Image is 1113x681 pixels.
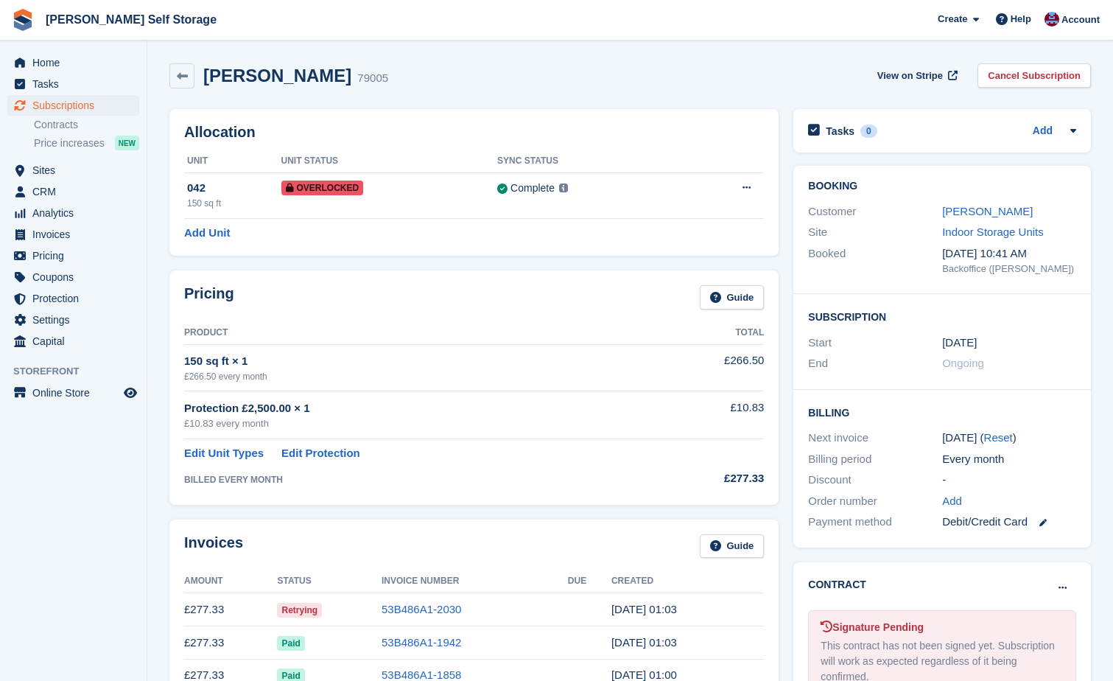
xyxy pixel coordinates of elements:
div: Debit/Credit Card [942,514,1076,531]
span: Settings [32,310,121,330]
div: £266.50 every month [184,370,657,383]
div: 150 sq ft [187,197,281,210]
a: Edit Protection [281,445,360,462]
td: £277.33 [184,626,277,660]
div: 79005 [357,70,388,87]
h2: Booking [808,181,1076,192]
div: 150 sq ft × 1 [184,353,657,370]
h2: Invoices [184,534,243,559]
div: Order number [808,493,942,510]
a: menu [7,52,139,73]
h2: Billing [808,405,1076,419]
div: [DATE] 10:41 AM [942,245,1076,262]
th: Due [568,570,611,593]
span: Paid [277,636,304,651]
h2: [PERSON_NAME] [203,66,351,85]
span: Online Store [32,383,121,403]
a: [PERSON_NAME] Self Storage [40,7,222,32]
a: menu [7,288,139,309]
div: - [942,472,1076,489]
time: 2025-08-18 00:03:47 UTC [611,603,677,615]
span: Capital [32,331,121,352]
span: Ongoing [942,357,984,369]
a: 53B486A1-1858 [382,668,461,681]
img: stora-icon-8386f47178a22dfd0bd8f6a31ec36ba5ce8667c1dd55bd0f319d3a0aa187defe.svg [12,9,34,31]
span: View on Stripe [877,69,943,83]
div: Billing period [808,451,942,468]
span: Create [938,12,967,27]
span: Price increases [34,136,105,150]
span: Help [1011,12,1031,27]
a: Add [942,493,962,510]
span: Pricing [32,245,121,266]
h2: Allocation [184,124,764,141]
a: Contracts [34,118,139,132]
a: Add Unit [184,225,230,242]
span: Overlocked [281,181,364,195]
div: Complete [510,181,555,196]
img: icon-info-grey-7440780725fd019a000dd9b08b2336e03edf1995a4989e88bcd33f0948082b44.svg [559,184,568,192]
th: Status [277,570,382,593]
div: Site [808,224,942,241]
a: menu [7,181,139,202]
th: Unit [184,150,281,173]
div: 042 [187,180,281,197]
h2: Pricing [184,285,234,310]
a: 53B486A1-2030 [382,603,461,615]
div: £277.33 [657,470,765,487]
a: menu [7,245,139,266]
span: Storefront [13,364,147,379]
h2: Contract [808,577,866,593]
a: menu [7,331,139,352]
time: 2025-06-18 00:00:09 UTC [611,668,677,681]
td: £266.50 [657,344,765,391]
div: Customer [808,203,942,220]
time: 2025-04-18 00:00:00 UTC [942,335,977,352]
a: 53B486A1-1942 [382,636,461,649]
div: Payment method [808,514,942,531]
div: Signature Pending [821,620,1064,635]
a: Indoor Storage Units [942,226,1044,238]
th: Product [184,321,657,345]
div: NEW [115,136,139,150]
div: Next invoice [808,430,942,447]
div: 0 [860,125,877,138]
a: Guide [700,534,765,559]
span: Analytics [32,203,121,223]
a: Preview store [122,384,139,402]
th: Created [611,570,764,593]
a: menu [7,160,139,181]
th: Invoice Number [382,570,568,593]
div: Booked [808,245,942,276]
a: View on Stripe [871,63,961,88]
a: menu [7,203,139,223]
h2: Tasks [826,125,854,138]
h2: Subscription [808,309,1076,324]
a: Price increases NEW [34,135,139,151]
span: Sites [32,160,121,181]
span: Home [32,52,121,73]
a: [PERSON_NAME] [942,205,1033,217]
a: Edit Unit Types [184,445,264,462]
span: Tasks [32,74,121,94]
a: menu [7,267,139,287]
th: Amount [184,570,277,593]
div: £10.83 every month [184,416,657,431]
a: menu [7,310,139,330]
a: Reset [984,431,1013,444]
div: Protection £2,500.00 × 1 [184,400,657,417]
a: menu [7,383,139,403]
span: Coupons [32,267,121,287]
div: BILLED EVERY MONTH [184,473,657,486]
a: menu [7,95,139,116]
span: CRM [32,181,121,202]
div: Every month [942,451,1076,468]
span: Protection [32,288,121,309]
a: Add [1033,123,1053,140]
a: menu [7,224,139,245]
th: Total [657,321,765,345]
a: Guide [700,285,765,310]
span: Invoices [32,224,121,245]
a: menu [7,74,139,94]
td: £277.33 [184,593,277,626]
